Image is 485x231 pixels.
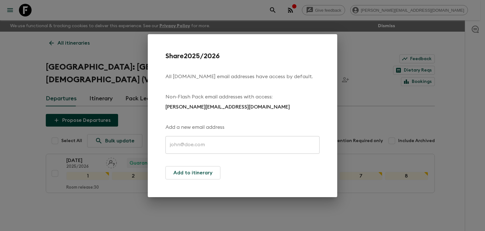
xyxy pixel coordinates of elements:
p: [PERSON_NAME][EMAIL_ADDRESS][DOMAIN_NAME] [165,103,290,111]
p: Non-Flash Pack email addresses with access: [165,93,320,101]
p: Add a new email address [165,123,225,131]
h2: Share 2025/2026 [165,52,320,60]
p: All [DOMAIN_NAME] email addresses have access by default. [165,73,320,80]
input: john@doe.com [165,136,320,154]
button: Add to itinerary [165,166,220,179]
